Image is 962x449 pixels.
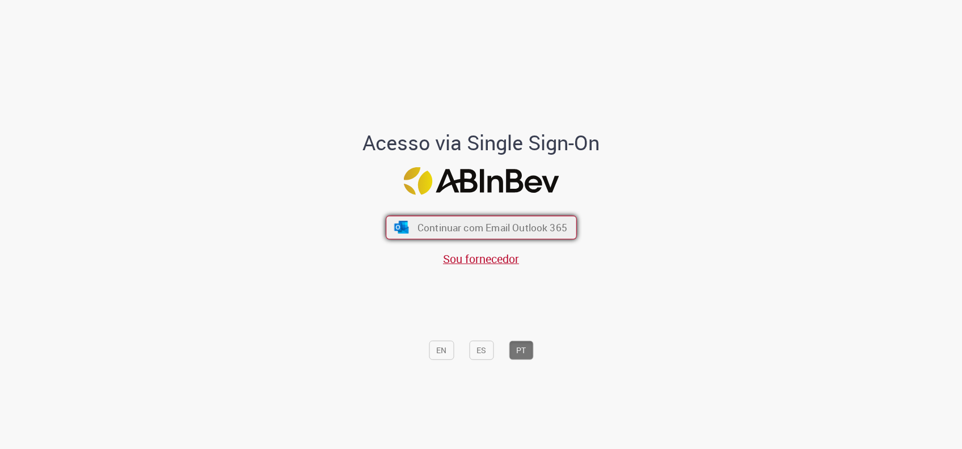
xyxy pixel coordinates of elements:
button: PT [509,341,533,360]
a: Sou fornecedor [443,251,519,266]
span: Continuar com Email Outlook 365 [417,221,567,234]
button: ícone Azure/Microsoft 360 Continuar com Email Outlook 365 [386,216,577,240]
img: Logo ABInBev [403,167,559,195]
button: EN [429,341,454,360]
img: ícone Azure/Microsoft 360 [393,221,410,234]
h1: Acesso via Single Sign-On [324,131,639,154]
button: ES [469,341,493,360]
